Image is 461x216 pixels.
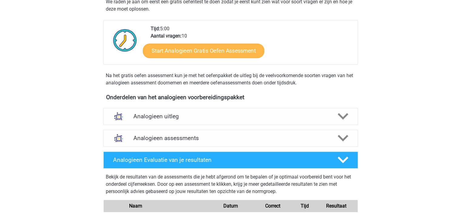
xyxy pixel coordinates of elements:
b: Tijd: [151,26,160,31]
h4: Analogieen uitleg [133,113,328,120]
div: Naam [125,202,209,210]
img: analogieen assessments [111,130,126,146]
div: Correct [252,202,294,210]
div: Datum [209,202,252,210]
div: 5:00 10 [146,25,357,64]
div: Resultaat [315,202,358,210]
img: Klok [110,25,140,55]
h4: Analogieen Evaluatie van je resultaten [113,156,328,163]
a: uitleg Analogieen uitleg [101,108,360,125]
p: Bekijk de resultaten van de assessments die je hebt afgerond om te bepalen of je optimaal voorber... [106,173,356,195]
div: Na het gratis oefen assessment kun je met het oefenpakket de uitleg bij de veelvoorkomende soorte... [103,72,358,87]
h4: Onderdelen van het analogieen voorbereidingspakket [106,94,355,101]
img: analogieen uitleg [111,109,126,124]
h4: Analogieen assessments [133,135,328,142]
a: assessments Analogieen assessments [101,130,360,147]
a: Start Analogieen Gratis Oefen Assessment [143,43,264,58]
div: Tijd [294,202,315,210]
b: Aantal vragen: [151,33,182,39]
a: Analogieen Evaluatie van je resultaten [101,152,360,169]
